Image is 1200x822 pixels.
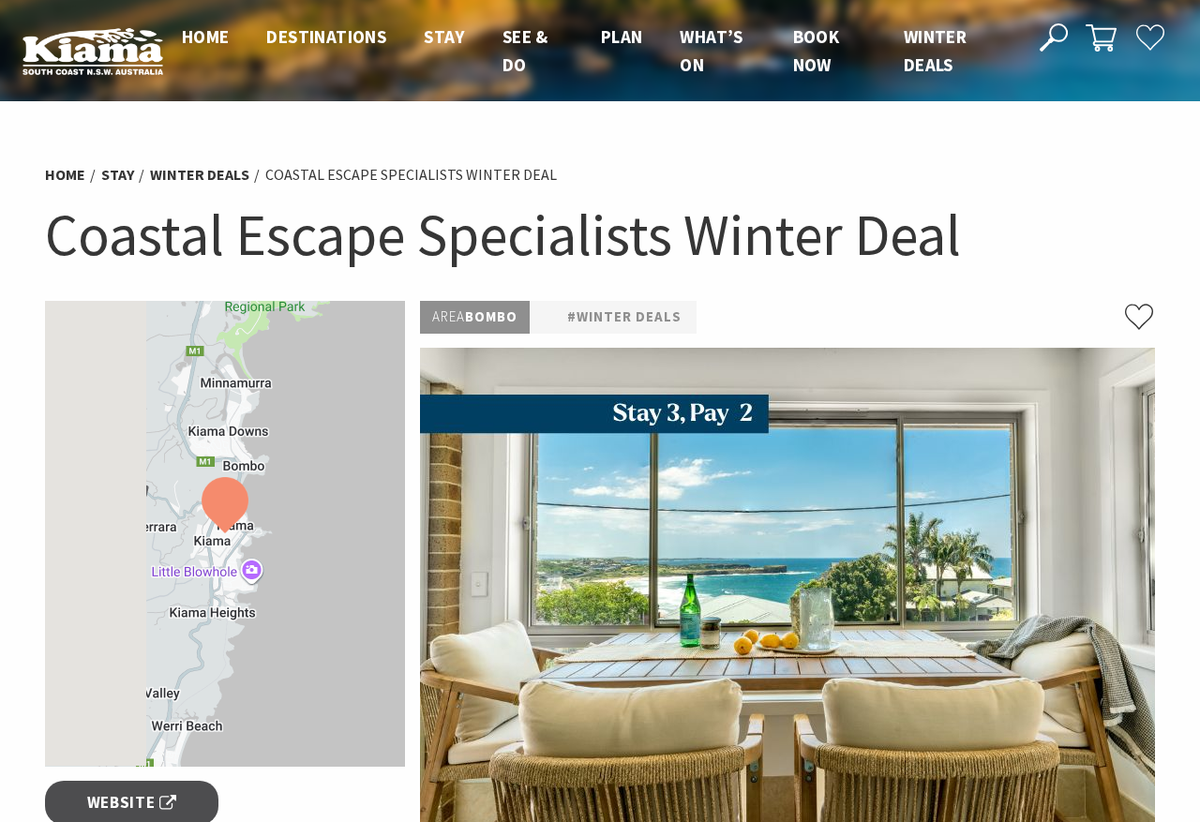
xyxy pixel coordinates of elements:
[567,306,682,329] a: #Winter Deals
[904,25,967,76] span: Winter Deals
[502,25,548,76] span: See & Do
[424,25,465,48] span: Stay
[45,197,1155,273] h1: Coastal Escape Specialists Winter Deal
[601,25,643,48] span: Plan
[45,165,85,185] a: Home
[420,301,530,334] p: Bombo
[182,25,230,48] span: Home
[150,165,249,185] a: Winter Deals
[101,165,134,185] a: Stay
[432,307,465,325] span: Area
[163,22,1019,80] nav: Main Menu
[680,25,742,76] span: What’s On
[265,163,557,187] li: Coastal Escape Specialists Winter Deal
[22,27,163,76] img: Kiama Logo
[793,25,840,76] span: Book now
[87,790,177,815] span: Website
[266,25,386,48] span: Destinations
